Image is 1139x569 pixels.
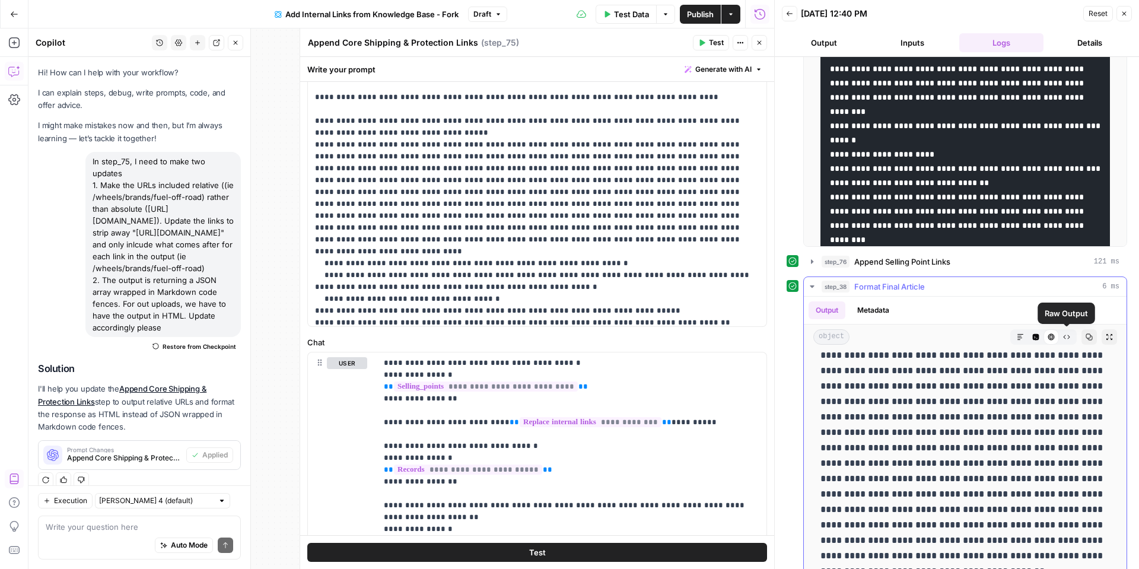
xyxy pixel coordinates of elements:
[1083,6,1113,21] button: Reset
[163,342,236,351] span: Restore from Checkpoint
[854,256,950,268] span: Append Selling Point Links
[38,363,241,374] h2: Solution
[307,336,767,348] label: Chat
[687,8,714,20] span: Publish
[854,281,925,293] span: Format Final Article
[614,8,649,20] span: Test Data
[38,87,241,112] p: I can explain steps, debug, write prompts, code, and offer advice.
[85,152,241,337] div: In step_75, I need to make two updates 1. Make the URLs included relative ((ie /wheels/brands/fue...
[680,5,721,24] button: Publish
[822,256,850,268] span: step_76
[327,357,367,369] button: user
[959,33,1043,52] button: Logs
[481,37,519,49] span: ( step_75 )
[1089,8,1108,19] span: Reset
[36,37,148,49] div: Copilot
[822,281,850,293] span: step_38
[468,7,507,22] button: Draft
[38,383,241,433] p: I'll help you update the step to output relative URLs and format the response as HTML instead of ...
[782,33,866,52] button: Output
[171,540,208,551] span: Auto Mode
[307,543,767,562] button: Test
[850,301,896,319] button: Metadata
[38,66,241,79] p: Hi! How can I help with your workflow?
[813,329,850,345] span: object
[804,252,1127,271] button: 121 ms
[99,495,213,507] input: Claude Sonnet 4 (default)
[38,493,93,508] button: Execution
[67,447,182,453] span: Prompt Changes
[529,546,546,558] span: Test
[38,384,206,406] a: Append Core Shipping & Protection Links
[1094,256,1119,267] span: 121 ms
[54,495,87,506] span: Execution
[1048,33,1132,52] button: Details
[680,62,767,77] button: Generate with AI
[285,8,459,20] span: Add Internal Links from Knowledge Base - Fork
[155,538,213,553] button: Auto Mode
[809,301,845,319] button: Output
[67,453,182,463] span: Append Core Shipping & Protection Links (step_75)
[186,447,233,463] button: Applied
[38,119,241,144] p: I might make mistakes now and then, but I’m always learning — let’s tackle it together!
[693,35,729,50] button: Test
[268,5,466,24] button: Add Internal Links from Knowledge Base - Fork
[202,450,228,460] span: Applied
[1102,281,1119,292] span: 6 ms
[804,277,1127,296] button: 6 ms
[695,64,752,75] span: Generate with AI
[148,339,241,354] button: Restore from Checkpoint
[596,5,656,24] button: Test Data
[871,33,955,52] button: Inputs
[473,9,491,20] span: Draft
[300,57,774,81] div: Write your prompt
[308,37,478,49] textarea: Append Core Shipping & Protection Links
[709,37,724,48] span: Test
